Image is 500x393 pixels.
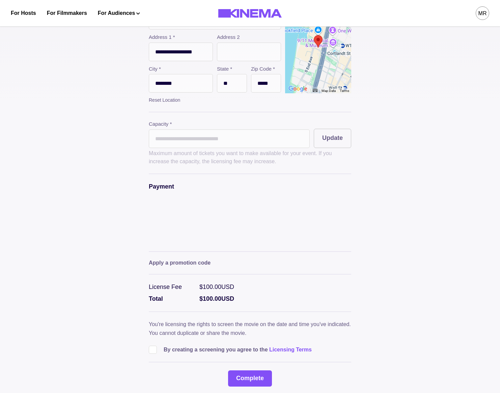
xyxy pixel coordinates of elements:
[228,370,272,387] button: Complete
[313,89,317,92] button: Keyboard shortcuts
[287,84,309,93] a: Open this area in Google Maps (opens a new window)
[199,283,234,292] p: $100.00 USD
[164,346,312,354] p: By creating a screening you agree to the
[199,294,234,303] p: $100.00 USD
[149,33,213,41] label: Address 1 *
[149,320,351,337] p: You're licensing the rights to screen the movie on the date and time you've indicated. You cannot...
[149,182,351,191] p: Payment
[147,194,353,245] iframe: Secure payment input frame
[314,129,351,148] button: Update
[149,65,213,73] label: City *
[149,149,351,166] p: Maximum amount of tickets you want to make available for your event. If you increase the capacity...
[217,65,247,73] label: State *
[98,9,140,17] button: For Audiences
[11,9,36,17] a: For Hosts
[217,33,281,41] label: Address 2
[149,294,199,303] p: Total
[149,260,211,266] button: Apply a promotion code
[340,89,349,93] a: Terms (opens in new tab)
[149,120,310,128] label: Capacity *
[287,84,309,93] img: Google
[47,9,87,17] a: For Filmmakers
[269,347,312,352] a: Licensing Terms
[251,65,281,73] label: Zip Code *
[322,89,336,93] button: Map Data
[149,97,180,104] p: Reset Location
[478,9,487,18] div: MR
[149,283,199,292] p: License Fee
